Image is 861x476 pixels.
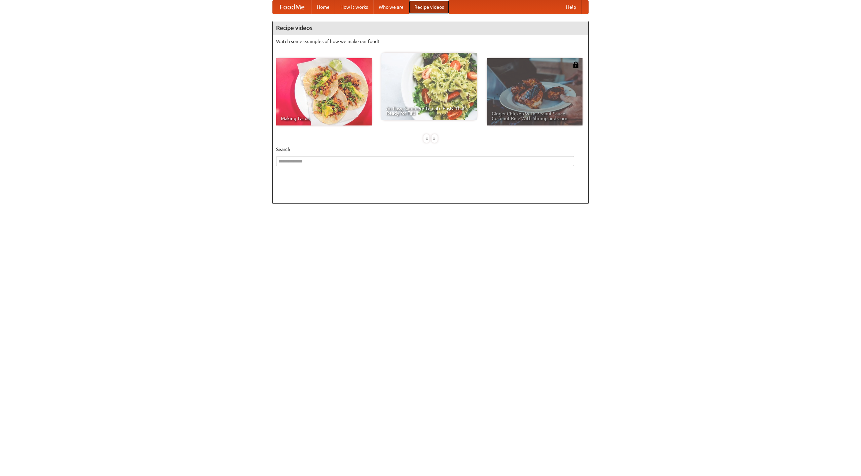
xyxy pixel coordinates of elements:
div: » [432,134,438,143]
a: How it works [335,0,373,14]
a: Who we are [373,0,409,14]
span: Making Tacos [281,116,367,121]
a: Recipe videos [409,0,449,14]
p: Watch some examples of how we make our food! [276,38,585,45]
h4: Recipe videos [273,21,588,35]
a: Home [311,0,335,14]
div: « [423,134,429,143]
a: Making Tacos [276,58,372,125]
a: Help [561,0,582,14]
h5: Search [276,146,585,153]
span: An Easy, Summery Tomato Pasta That's Ready for Fall [386,106,472,115]
a: FoodMe [273,0,311,14]
img: 483408.png [572,62,579,68]
a: An Easy, Summery Tomato Pasta That's Ready for Fall [381,53,477,120]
